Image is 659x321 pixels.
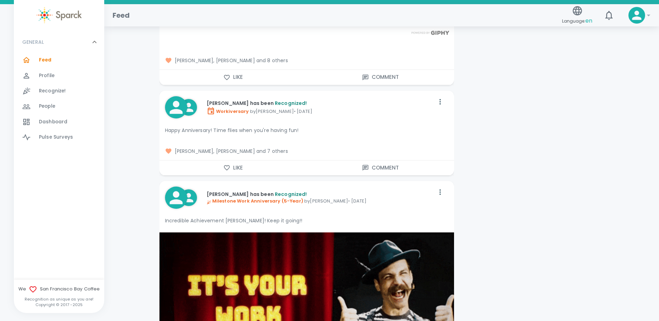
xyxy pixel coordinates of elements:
[14,114,104,130] a: Dashboard
[559,3,595,28] button: Language:en
[14,99,104,114] a: People
[14,83,104,99] a: Recognize!
[14,52,104,148] div: GENERAL
[307,70,454,84] button: Comment
[39,118,67,125] span: Dashboard
[165,127,448,134] p: Happy Anniversary! Time flies when you're having fun!
[39,57,52,64] span: Feed
[159,160,307,175] button: Like
[165,148,448,155] span: [PERSON_NAME], [PERSON_NAME] and 7 others
[14,130,104,145] a: Pulse Surveys
[307,160,454,175] button: Comment
[22,39,44,46] p: GENERAL
[39,134,73,141] span: Pulse Surveys
[39,103,55,110] span: People
[14,296,104,302] p: Recognition as unique as you are!
[562,16,592,26] span: Language:
[14,32,104,52] div: GENERAL
[159,70,307,84] button: Like
[275,191,307,198] span: Recognized!
[165,217,448,224] p: Incredible Achievement [PERSON_NAME]! Keep it going!!
[14,285,104,294] span: We San Francisco Bay Coffee
[14,52,104,68] a: Feed
[275,100,307,107] span: Recognized!
[39,88,66,94] span: Recognize!
[14,302,104,307] p: Copyright © 2017 - 2025
[585,17,592,25] span: en
[14,68,104,83] a: Profile
[207,198,435,205] p: by [PERSON_NAME] • [DATE]
[36,7,82,23] img: Sparck logo
[410,31,451,35] img: Powered by GIPHY
[207,108,249,115] span: Workiversary
[39,72,55,79] span: Profile
[207,198,303,204] span: Milestone Work Anniversary (5-Year)
[207,191,435,198] p: [PERSON_NAME] has been
[165,57,448,64] span: [PERSON_NAME], [PERSON_NAME] and 8 others
[207,100,435,107] p: [PERSON_NAME] has been
[207,107,435,115] p: by [PERSON_NAME] • [DATE]
[113,10,130,21] h1: Feed
[14,7,104,23] a: Sparck logo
